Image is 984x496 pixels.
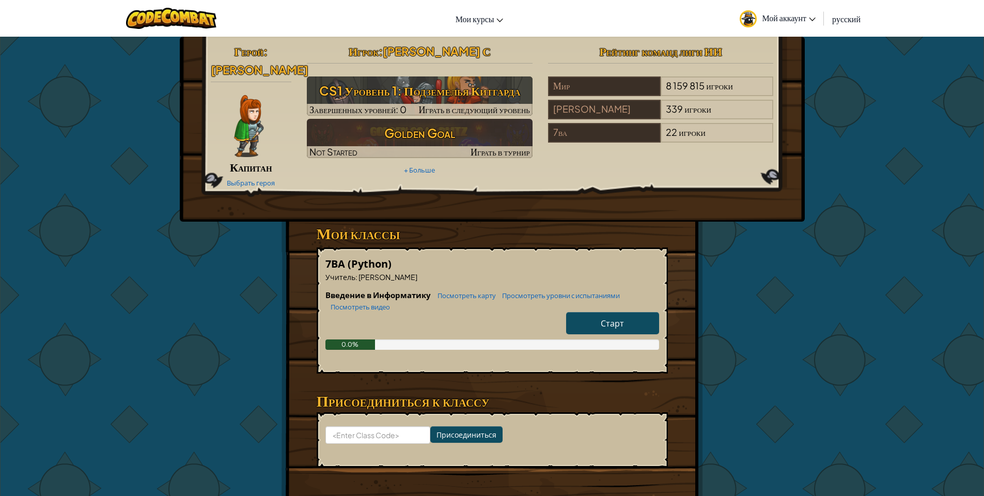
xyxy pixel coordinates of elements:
a: + Больше [404,166,435,174]
span: Герой [235,44,263,58]
a: Мой аккаунт [735,2,821,35]
span: : [263,44,268,58]
span: игроки [679,126,706,138]
h3: Присоединиться к классу [317,389,668,412]
a: Посмотреть видео [325,303,390,311]
span: 8 159 815 [666,80,705,91]
span: Мои курсы [456,13,494,24]
span: Игрок [349,44,379,58]
span: [PERSON_NAME] [357,272,417,282]
a: 7ва22игроки [548,133,774,145]
span: Мой аккаунт [762,12,816,23]
span: Завершенных уровней: 0 [309,103,407,115]
a: Выбрать героя [227,179,275,187]
span: игроки [706,80,733,91]
span: 22 [666,126,677,138]
span: Капитан [230,160,272,174]
img: captain-pose.png [234,95,263,157]
h3: Мои классы [317,222,668,245]
div: 0.0% [325,339,376,350]
img: Golden Goal [307,119,533,158]
span: (Python) [348,257,392,271]
a: русский [827,5,866,33]
a: Golden GoalNot StartedИграть в турнир [307,119,533,158]
span: Учитель [325,272,355,282]
a: Играть в следующий уровень [307,76,533,116]
span: Играть в турнир [471,146,530,158]
span: Not Started [309,146,357,158]
h3: Golden Goal [307,121,533,145]
span: [PERSON_NAME] [211,63,308,77]
span: 339 [666,103,683,115]
span: Введение в Информатику [325,290,432,300]
div: Мир [548,76,661,96]
div: 7ва [548,123,661,143]
span: Старт [601,318,624,329]
input: <Enter Class Code> [325,426,430,444]
img: CS1 Уровень 1: Подземелья Китгарда [307,76,533,116]
span: русский [832,13,861,24]
a: Мои курсы [450,5,509,33]
img: avatar [740,10,757,27]
span: Рейтинг команд лиги ИИ [599,44,722,58]
a: [PERSON_NAME]339игроки [548,110,774,121]
span: : [379,44,383,58]
a: Мир8 159 815игроки [548,86,774,98]
h3: CS1 Уровень 1: Подземелья Китгарда [307,79,533,102]
span: : [355,272,357,282]
div: [PERSON_NAME] [548,100,661,119]
span: игроки [684,103,711,115]
img: CodeCombat logo [126,8,216,29]
span: 7ВА [325,257,348,271]
span: Играть в следующий уровень [418,103,529,115]
span: [PERSON_NAME] С [383,44,491,58]
input: Присоединиться [430,426,503,443]
a: Посмотреть карту [432,291,496,300]
a: Просмотреть уровни с испытаниями [497,291,620,300]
